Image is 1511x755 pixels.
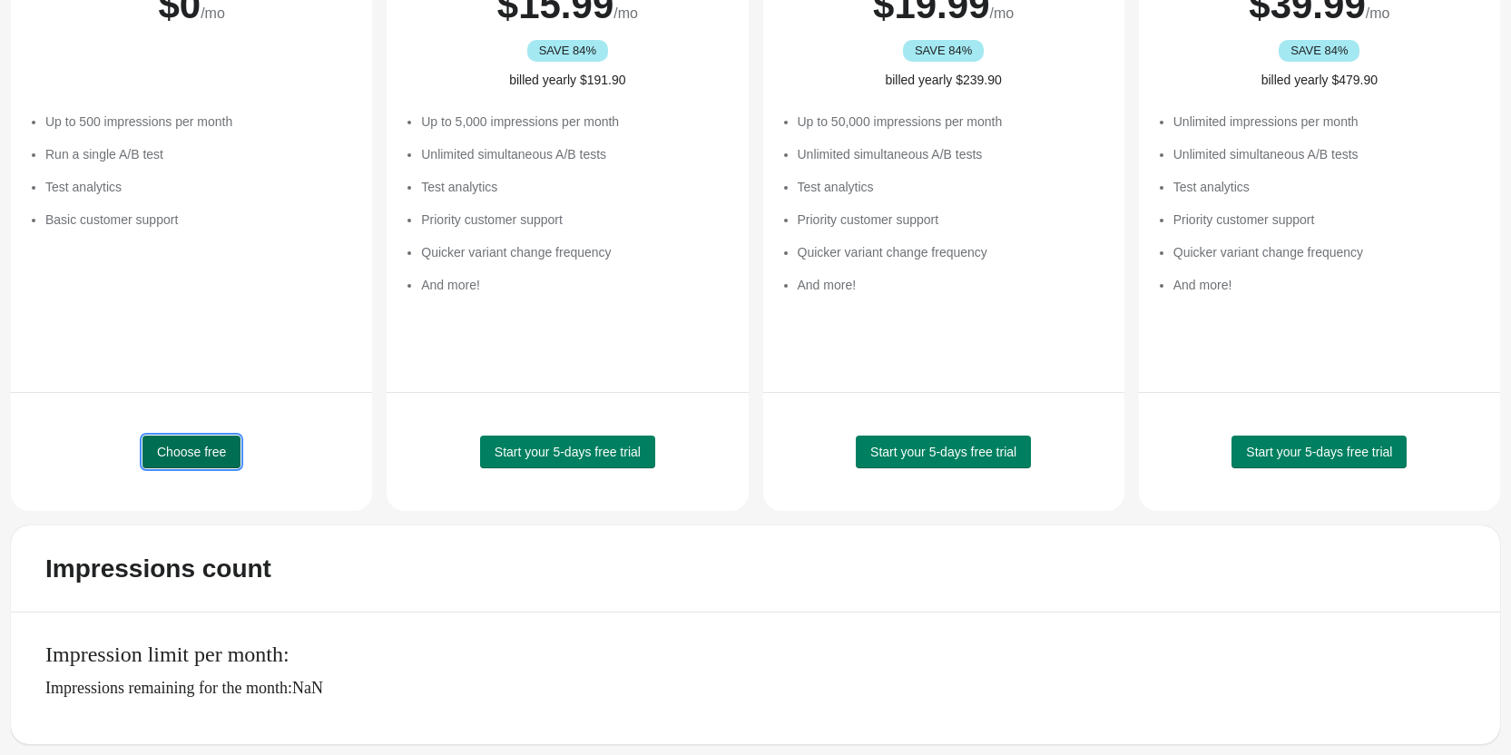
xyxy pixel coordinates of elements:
[421,276,730,294] li: And more!
[421,178,730,196] li: Test analytics
[45,642,1482,668] p: Impression limit per month:
[45,145,354,163] li: Run a single A/B test
[1231,436,1407,468] button: Start your 5-days free trial
[798,145,1106,163] li: Unlimited simultaneous A/B tests
[45,554,271,583] div: Impressions count
[45,679,1482,697] p: Impressions remaining for the month: NaN
[1173,113,1482,131] li: Unlimited impressions per month
[495,445,641,459] span: Start your 5-days free trial
[421,145,730,163] li: Unlimited simultaneous A/B tests
[1173,211,1482,229] li: Priority customer support
[1279,40,1359,62] div: SAVE 84%
[798,276,1106,294] li: And more!
[421,243,730,261] li: Quicker variant change frequency
[1157,71,1482,89] div: billed yearly $479.90
[1173,178,1482,196] li: Test analytics
[1173,145,1482,163] li: Unlimited simultaneous A/B tests
[903,40,984,62] div: SAVE 84%
[421,113,730,131] li: Up to 5,000 impressions per month
[1173,276,1482,294] li: And more!
[1366,5,1390,21] span: /mo
[142,436,240,468] button: Choose free
[527,40,608,62] div: SAVE 84%
[480,436,655,468] button: Start your 5-days free trial
[405,71,730,89] div: billed yearly $191.90
[613,5,638,21] span: /mo
[798,113,1106,131] li: Up to 50,000 impressions per month
[201,5,225,21] span: /mo
[421,211,730,229] li: Priority customer support
[45,178,354,196] li: Test analytics
[856,436,1031,468] button: Start your 5-days free trial
[798,178,1106,196] li: Test analytics
[798,243,1106,261] li: Quicker variant change frequency
[990,5,1015,21] span: /mo
[870,445,1016,459] span: Start your 5-days free trial
[45,211,354,229] li: Basic customer support
[798,211,1106,229] li: Priority customer support
[45,113,354,131] li: Up to 500 impressions per month
[157,445,226,459] span: Choose free
[781,71,1106,89] div: billed yearly $239.90
[1246,445,1392,459] span: Start your 5-days free trial
[1173,243,1482,261] li: Quicker variant change frequency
